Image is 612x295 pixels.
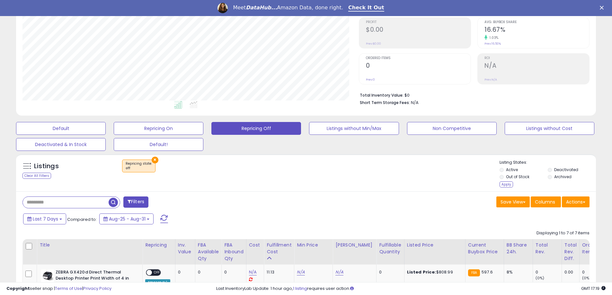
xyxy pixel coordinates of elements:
button: Deactivated & In Stock [16,138,106,151]
a: Check It Out [348,4,384,12]
small: FBA [468,269,480,276]
h2: $0.00 [366,26,471,35]
div: 0 [536,269,562,275]
div: off [126,166,152,170]
b: Total Inventory Value: [360,92,404,98]
span: 2025-09-8 17:19 GMT [581,285,606,291]
button: Columns [531,196,561,207]
span: 597.6 [482,269,493,275]
div: 0 [178,269,190,275]
div: Repricing [145,242,173,248]
div: Fulfillment Cost [267,242,291,255]
h2: 16.67% [484,26,589,35]
p: Listing States: [500,160,596,166]
b: Listed Price: [407,269,436,275]
button: Default [16,122,106,135]
span: Last 7 Days [33,216,58,222]
span: OFF [152,270,162,275]
div: Total Rev. [536,242,559,255]
div: Current Buybox Price [468,242,501,255]
button: Last 7 Days [23,213,66,224]
small: Prev: $0.00 [366,42,381,46]
div: Listed Price [407,242,463,248]
button: Listings without Cost [505,122,594,135]
a: Privacy Policy [83,285,111,291]
img: 41b1ZW1j5BL._SL40_.jpg [41,269,54,282]
div: 0 [582,269,608,275]
a: N/A [249,269,257,275]
label: Active [506,167,518,172]
i: DataHub... [246,4,277,11]
div: $808.99 [407,269,460,275]
button: Save View [496,196,530,207]
label: Deactivated [554,167,578,172]
div: Close [600,6,606,10]
div: [PERSON_NAME] [335,242,374,248]
div: FBA inbound Qty [224,242,244,262]
div: Apply [500,181,513,187]
img: Profile image for Georgie [217,3,228,13]
span: Columns [535,199,555,205]
span: Repricing state : [126,161,152,171]
small: (0%) [536,275,545,281]
b: Short Term Storage Fees: [360,100,410,105]
small: Prev: 0 [366,78,375,82]
strong: Copyright [6,285,30,291]
div: FBA Available Qty [198,242,219,262]
div: 8% [507,269,528,275]
div: Clear All Filters [22,173,51,179]
div: Total Rev. Diff. [564,242,577,262]
h2: N/A [484,62,589,71]
label: Out of Stock [506,174,529,179]
small: 1.03% [487,35,499,40]
span: Avg. Buybox Share [484,21,589,24]
label: Archived [554,174,572,179]
div: 0 [379,269,399,275]
button: Actions [562,196,590,207]
div: Meet Amazon Data, done right. [233,4,343,11]
a: 1 listing [293,285,307,291]
small: (0%) [582,275,591,281]
b: ZEBRA GX420d Direct Thermal Desktop Printer Print Width of 4 in USB Serial and Ethernet Port Conn... [56,269,134,295]
button: Aug-25 - Aug-31 [99,213,154,224]
span: Compared to: [67,216,97,222]
div: Displaying 1 to 7 of 7 items [537,230,590,236]
div: Inv. value [178,242,192,255]
span: Ordered Items [366,56,471,60]
button: Filters [123,196,148,208]
span: Aug-25 - Aug-31 [109,216,146,222]
div: 0 [224,269,241,275]
a: Terms of Use [55,285,82,291]
h5: Listings [34,162,59,171]
div: Title [40,242,140,248]
button: Repricing Off [211,122,301,135]
div: Last InventoryLab Update: 1 hour ago, requires user action. [216,286,606,292]
a: N/A [297,269,305,275]
div: Min Price [297,242,330,248]
div: BB Share 24h. [507,242,530,255]
div: Ordered Items [582,242,606,255]
div: Fulfillable Quantity [379,242,401,255]
small: Prev: N/A [484,78,497,82]
span: N/A [411,100,419,106]
div: 0.00 [564,269,574,275]
h2: 0 [366,62,471,71]
div: seller snap | | [6,286,111,292]
button: Non Competitive [407,122,497,135]
li: $0 [360,91,585,99]
button: Default! [114,138,203,151]
div: 11.13 [267,269,289,275]
span: Profit [366,21,471,24]
span: ROI [484,56,589,60]
div: Cost [249,242,262,248]
a: N/A [335,269,343,275]
button: Repricing On [114,122,203,135]
button: Listings without Min/Max [309,122,399,135]
button: × [152,157,158,163]
div: 0 [198,269,217,275]
small: Prev: 16.50% [484,42,501,46]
